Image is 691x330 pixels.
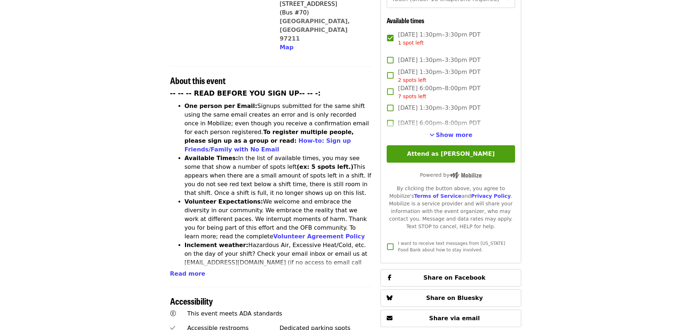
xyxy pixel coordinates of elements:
button: Share on Facebook [381,269,521,287]
strong: (ex: 5 spots left.) [297,163,353,170]
a: [GEOGRAPHIC_DATA], [GEOGRAPHIC_DATA] 97211 [280,18,350,42]
a: How-to: Sign up Friends/Family with No Email [185,137,351,153]
div: By clicking the button above, you agree to Mobilize's and . Mobilize is a service provider and wi... [387,185,515,230]
span: Powered by [420,172,482,178]
span: This event meets ADA standards [187,310,282,317]
strong: To register multiple people, please sign up as a group or read: [185,129,354,144]
button: See more timeslots [429,131,473,139]
span: 2 spots left [398,77,426,83]
a: Terms of Service [414,193,461,199]
span: [DATE] 1:30pm–3:30pm PDT [398,68,480,84]
span: [DATE] 6:00pm–8:00pm PDT [398,119,480,128]
span: [DATE] 1:30pm–3:30pm PDT [398,56,480,64]
li: In the list of available times, you may see some that show a number of spots left This appears wh... [185,154,372,197]
span: Available times [387,16,424,25]
span: I want to receive text messages from [US_STATE] Food Bank about how to stay involved. [398,241,505,252]
div: (Bus #70) [280,8,366,17]
span: Share on Bluesky [426,295,483,301]
span: [DATE] 6:00pm–8:00pm PDT [398,84,480,100]
img: Powered by Mobilize [449,172,482,179]
strong: Inclement weather: [185,242,248,248]
button: Share via email [381,310,521,327]
a: Privacy Policy [471,193,511,199]
span: About this event [170,74,226,87]
a: Volunteer Agreement Policy [273,233,365,240]
span: Share via email [429,315,480,322]
li: Hazardous Air, Excessive Heat/Cold, etc. on the day of your shift? Check your email inbox or emai... [185,241,372,284]
span: Map [280,44,293,51]
span: 1 spot left [398,40,424,46]
strong: Available Times: [185,155,238,162]
button: Attend as [PERSON_NAME] [387,145,515,163]
i: universal-access icon [170,310,176,317]
span: [DATE] 1:30pm–3:30pm PDT [398,30,480,47]
strong: -- -- -- READ BEFORE YOU SIGN UP-- -- -: [170,89,321,97]
li: Signups submitted for the same shift using the same email creates an error and is only recorded o... [185,102,372,154]
button: Read more [170,270,205,278]
span: Share on Facebook [423,274,485,281]
span: Show more [436,131,473,138]
strong: One person per Email: [185,103,258,109]
span: Read more [170,270,205,277]
strong: Volunteer Expectations: [185,198,263,205]
span: [DATE] 1:30pm–3:30pm PDT [398,104,480,112]
li: We welcome and embrace the diversity in our community. We embrace the reality that we work at dif... [185,197,372,241]
button: Map [280,43,293,52]
span: Accessibility [170,295,213,307]
span: 7 spots left [398,93,426,99]
button: Share on Bluesky [381,289,521,307]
